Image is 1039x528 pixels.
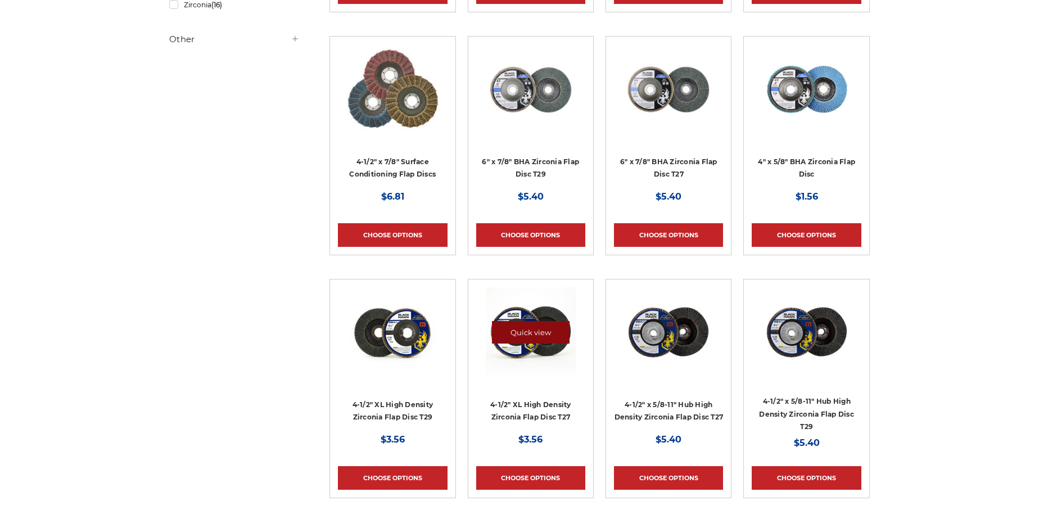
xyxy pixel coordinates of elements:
a: Choose Options [338,223,447,247]
span: $5.40 [656,434,681,445]
img: Zirconia flap disc with screw hub [762,287,852,377]
a: Coarse 36 grit BHA Zirconia flap disc, 6-inch, flat T27 for aggressive material removal [614,44,723,154]
img: Black Hawk 6 inch T29 coarse flap discs, 36 grit for efficient material removal [486,44,576,134]
img: high density flap disc with screw hub [624,287,713,377]
a: Scotch brite flap discs [338,44,447,154]
a: Zirconia flap disc with screw hub [752,287,861,396]
a: high density flap disc with screw hub [614,287,723,396]
a: 4-1/2" x 7/8" Surface Conditioning Flap Discs [349,157,436,179]
img: 4-1/2" XL High Density Zirconia Flap Disc T27 [486,287,576,377]
span: $3.56 [381,434,405,445]
a: 4-1/2" XL High Density Zirconia Flap Disc T29 [353,400,433,422]
a: 4" x 5/8" BHA Zirconia Flap Disc [758,157,855,179]
h5: Other [169,33,300,46]
a: Choose Options [338,466,447,490]
span: $5.40 [794,437,820,448]
a: Choose Options [614,223,723,247]
a: 4-1/2" x 5/8-11" Hub High Density Zirconia Flap Disc T27 [615,400,724,422]
span: $6.81 [381,191,404,202]
a: Choose Options [752,223,861,247]
a: Choose Options [476,223,585,247]
a: 6" x 7/8" BHA Zirconia Flap Disc T27 [620,157,717,179]
span: (16) [211,1,222,9]
img: 4-1/2" XL High Density Zirconia Flap Disc T29 [347,287,437,377]
a: 4-1/2" XL High Density Zirconia Flap Disc T27 [476,287,585,396]
a: Choose Options [614,466,723,490]
a: Quick view [492,321,570,344]
a: Choose Options [476,466,585,490]
a: 4-1/2" XL High Density Zirconia Flap Disc T27 [490,400,571,422]
img: Coarse 36 grit BHA Zirconia flap disc, 6-inch, flat T27 for aggressive material removal [624,44,713,134]
a: 4-1/2" x 5/8-11" Hub High Density Zirconia Flap Disc T29 [759,397,854,431]
span: $5.40 [656,191,681,202]
a: 6" x 7/8" BHA Zirconia Flap Disc T29 [482,157,579,179]
img: 4-inch BHA Zirconia flap disc with 40 grit designed for aggressive metal sanding and grinding [762,44,852,134]
a: 4-1/2" XL High Density Zirconia Flap Disc T29 [338,287,447,396]
a: 4-inch BHA Zirconia flap disc with 40 grit designed for aggressive metal sanding and grinding [752,44,861,154]
img: Scotch brite flap discs [346,44,439,134]
a: Black Hawk 6 inch T29 coarse flap discs, 36 grit for efficient material removal [476,44,585,154]
span: $3.56 [518,434,543,445]
span: $5.40 [518,191,544,202]
span: $1.56 [796,191,818,202]
a: Choose Options [752,466,861,490]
